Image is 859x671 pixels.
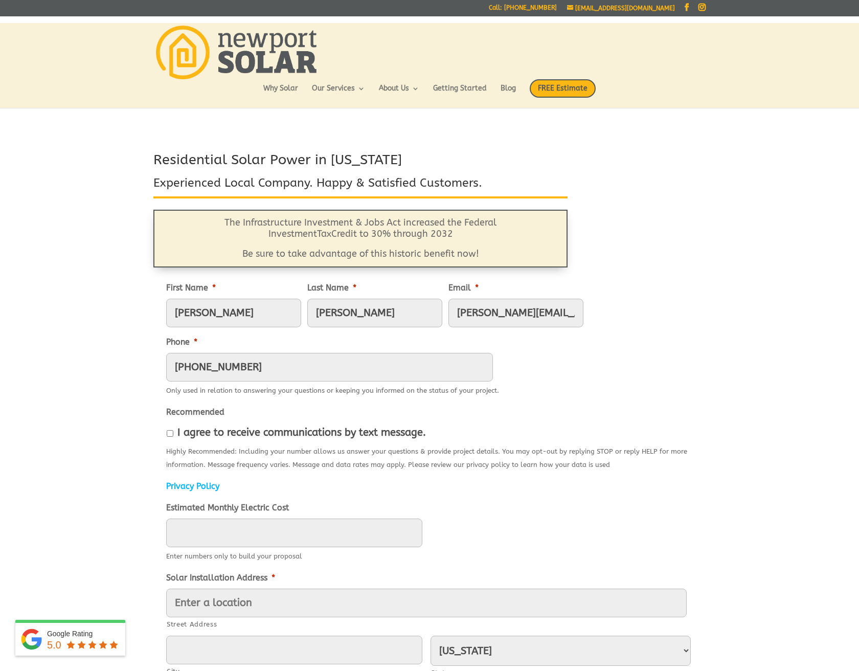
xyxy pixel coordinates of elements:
[166,337,197,348] label: Phone
[433,85,487,102] a: Getting Started
[166,407,224,418] label: Recommended
[167,618,687,631] label: Street Address
[317,228,331,239] span: Tax
[166,573,275,584] label: Solar Installation Address
[307,283,356,294] label: Last Name
[501,85,516,102] a: Blog
[312,85,365,102] a: Our Services
[530,79,596,98] span: FREE Estimate
[166,283,216,294] label: First Name
[489,5,557,15] a: Call: [PHONE_NUMBER]
[177,427,426,438] label: I agree to receive communications by text message.
[166,442,693,472] div: Highly Recommended: Including your number allows us answer your questions & provide project detai...
[156,26,317,79] img: Newport Solar | Solar Energy Optimized.
[153,150,568,175] h2: Residential Solar Power in [US_STATE]
[179,249,541,260] p: Be sure to take advantage of this historic benefit now!
[263,85,298,102] a: Why Solar
[166,481,219,491] a: Privacy Policy
[179,217,541,249] p: The Infrastructure Investment & Jobs Act increased the Federal Investment Credit to 30% through 2032
[448,283,479,294] label: Email
[567,5,675,12] a: [EMAIL_ADDRESS][DOMAIN_NAME]
[166,382,499,397] div: Only used in relation to answering your questions or keeping you informed on the status of your p...
[153,175,568,196] h3: Experienced Local Company. Happy & Satisfied Customers.
[166,503,289,513] label: Estimated Monthly Electric Cost
[530,79,596,108] a: FREE Estimate
[166,547,693,563] div: Enter numbers only to build your proposal
[47,629,120,639] div: Google Rating
[166,589,687,617] input: Enter a location
[379,85,419,102] a: About Us
[47,639,61,651] span: 5.0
